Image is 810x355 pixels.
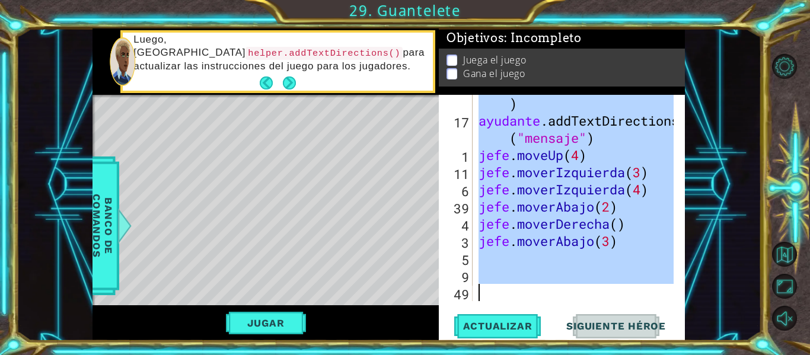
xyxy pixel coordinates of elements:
button: Próximo [283,76,296,89]
font: 4 [461,217,469,234]
button: Jugar [226,312,306,334]
code: helper.addTextDirections() [245,47,403,60]
font: Objetivos [447,31,504,45]
font: Gana el juego [463,67,525,80]
font: 1 [461,148,469,165]
font: Actualizar [463,320,532,332]
button: Opciones del Nivel [772,54,797,79]
font: Banco de comandos [91,194,114,258]
button: Siguiente héroe [554,314,678,338]
button: Maximizar Navegador [772,274,797,299]
font: 17 [454,114,469,131]
button: Actualizar [451,314,544,338]
button: Atrás [260,76,283,89]
font: Siguiente héroe [566,320,666,332]
font: 9 [461,268,469,286]
font: Jugar [247,317,285,329]
font: 49 [454,286,469,303]
button: Activar sonido. [772,306,797,331]
button: Volver al Mapa [772,242,797,267]
font: 39 [454,200,469,217]
font: 5 [461,251,469,268]
font: 11 [454,165,469,183]
font: 6 [461,183,469,200]
font: Juega el juego [463,53,526,66]
font: : Incompleto [504,31,581,45]
a: Volver al Mapa [774,238,810,270]
font: 3 [461,234,469,251]
font: Luego, [GEOGRAPHIC_DATA] [133,34,245,58]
